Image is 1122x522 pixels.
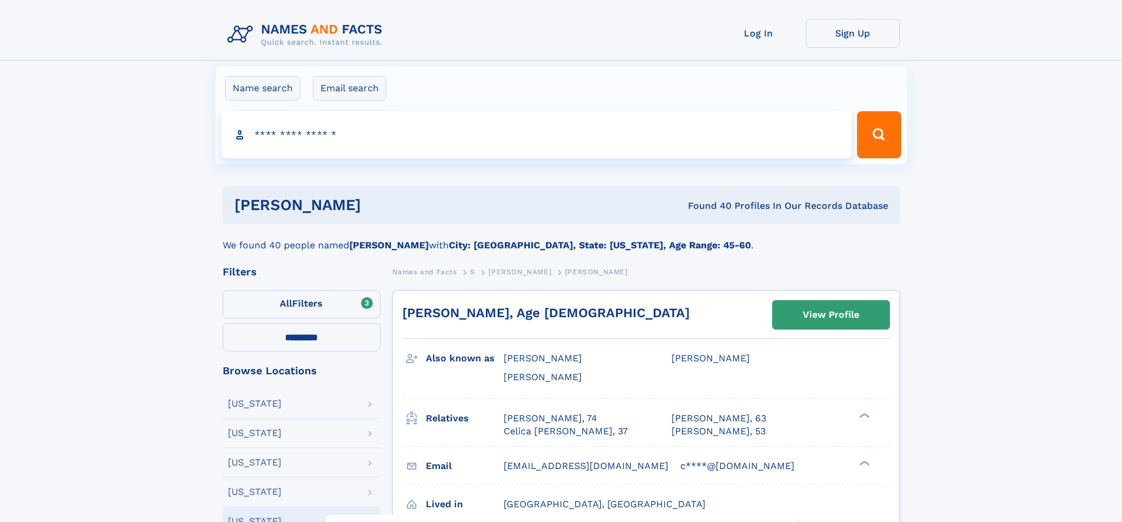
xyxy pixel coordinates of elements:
[806,19,900,48] a: Sign Up
[856,411,871,419] div: ❯
[504,460,668,471] span: [EMAIL_ADDRESS][DOMAIN_NAME]
[223,267,380,277] div: Filters
[223,365,380,376] div: Browse Locations
[392,264,457,279] a: Names and Facts
[228,458,282,467] div: [US_STATE]
[349,240,429,251] b: [PERSON_NAME]
[488,268,551,276] span: [PERSON_NAME]
[228,399,282,408] div: [US_STATE]
[565,268,628,276] span: [PERSON_NAME]
[488,264,551,279] a: [PERSON_NAME]
[221,111,852,158] input: search input
[426,348,504,368] h3: Also known as
[449,240,751,251] b: City: [GEOGRAPHIC_DATA], State: [US_STATE], Age Range: 45-60
[426,456,504,476] h3: Email
[402,305,690,320] a: [PERSON_NAME], Age [DEMOGRAPHIC_DATA]
[313,76,386,101] label: Email search
[504,353,582,364] span: [PERSON_NAME]
[504,425,628,438] a: Celica [PERSON_NAME], 37
[504,412,597,425] a: [PERSON_NAME], 74
[225,76,300,101] label: Name search
[223,290,380,318] label: Filters
[773,301,889,329] a: View Profile
[426,408,504,428] h3: Relatives
[524,200,888,212] div: Found 40 Profiles In Our Records Database
[228,487,282,497] div: [US_STATE]
[504,371,582,383] span: [PERSON_NAME]
[803,301,859,328] div: View Profile
[470,268,475,276] span: S
[711,19,806,48] a: Log In
[234,198,525,212] h1: [PERSON_NAME]
[280,298,292,309] span: All
[223,224,900,252] div: We found 40 people named with .
[228,428,282,438] div: [US_STATE]
[671,353,750,364] span: [PERSON_NAME]
[504,498,706,510] span: [GEOGRAPHIC_DATA], [GEOGRAPHIC_DATA]
[223,19,392,51] img: Logo Names and Facts
[671,412,766,425] a: [PERSON_NAME], 63
[671,425,766,438] a: [PERSON_NAME], 53
[426,494,504,514] h3: Lived in
[470,264,475,279] a: S
[856,459,871,467] div: ❯
[857,111,901,158] button: Search Button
